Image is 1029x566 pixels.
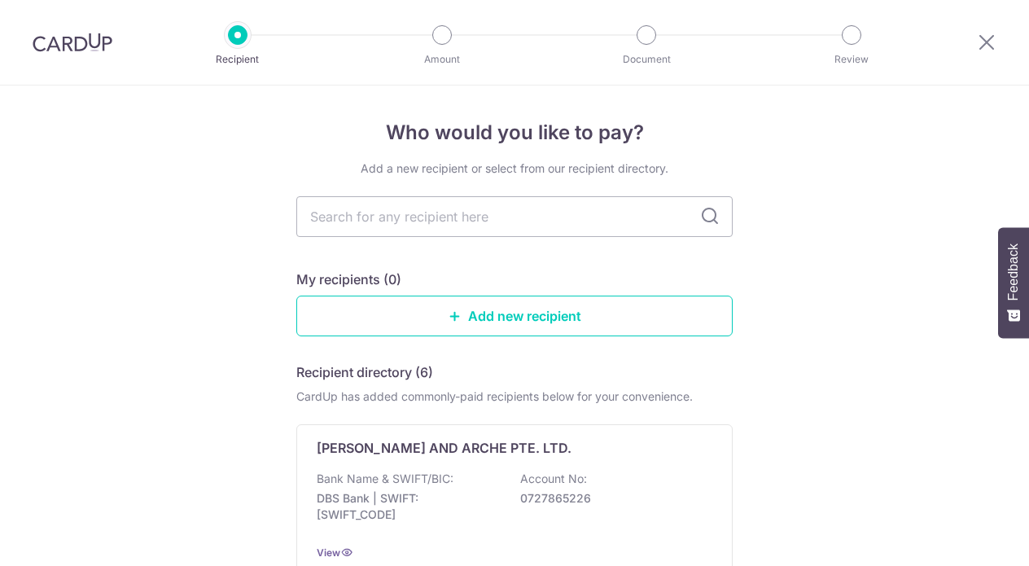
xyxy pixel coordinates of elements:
p: Document [586,51,707,68]
a: Add new recipient [296,296,733,336]
p: Amount [382,51,502,68]
div: Add a new recipient or select from our recipient directory. [296,160,733,177]
p: DBS Bank | SWIFT: [SWIFT_CODE] [317,490,499,523]
a: View [317,546,340,559]
h4: Who would you like to pay? [296,118,733,147]
div: CardUp has added commonly-paid recipients below for your convenience. [296,388,733,405]
p: Account No: [520,471,587,487]
h5: My recipients (0) [296,270,401,289]
p: Bank Name & SWIFT/BIC: [317,471,453,487]
p: 0727865226 [520,490,703,507]
h5: Recipient directory (6) [296,362,433,382]
img: CardUp [33,33,112,52]
p: [PERSON_NAME] AND ARCHE PTE. LTD. [317,438,571,458]
input: Search for any recipient here [296,196,733,237]
span: Feedback [1006,244,1021,301]
p: Review [791,51,912,68]
button: Feedback - Show survey [998,227,1029,338]
p: Recipient [177,51,298,68]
